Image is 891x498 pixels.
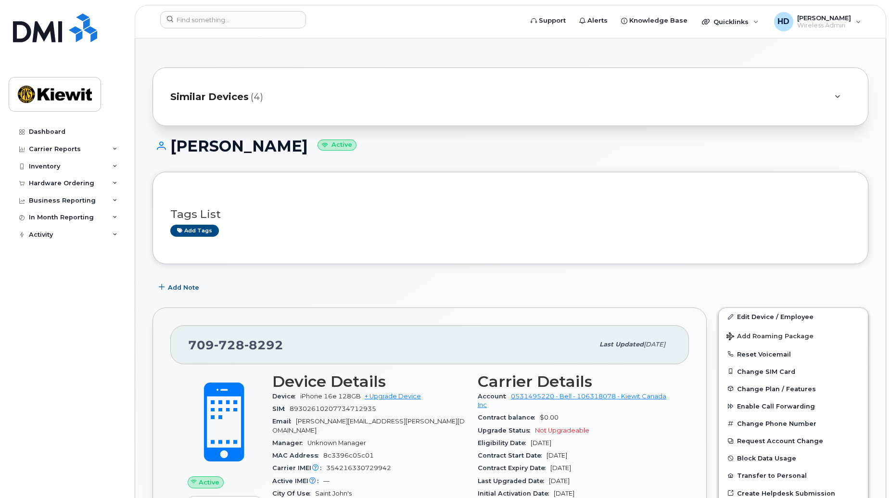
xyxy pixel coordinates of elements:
[531,439,551,447] span: [DATE]
[272,490,315,497] span: City Of Use
[540,414,559,421] span: $0.00
[478,414,540,421] span: Contract balance
[478,477,549,485] span: Last Upgraded Date
[737,403,815,410] span: Enable Call Forwarding
[549,477,570,485] span: [DATE]
[170,225,219,237] a: Add tags
[272,418,296,425] span: Email
[318,140,356,151] small: Active
[849,456,884,491] iframe: Messenger Launcher
[554,490,574,497] span: [DATE]
[535,427,589,434] span: Not Upgradeable
[323,477,330,485] span: —
[737,385,816,392] span: Change Plan / Features
[214,338,244,352] span: 728
[272,418,465,434] span: [PERSON_NAME][EMAIL_ADDRESS][PERSON_NAME][DOMAIN_NAME]
[719,415,868,432] button: Change Phone Number
[478,464,550,472] span: Contract Expiry Date
[272,405,290,412] span: SIM
[153,138,868,154] h1: [PERSON_NAME]
[719,432,868,449] button: Request Account Change
[719,397,868,415] button: Enable Call Forwarding
[719,326,868,345] button: Add Roaming Package
[478,427,535,434] span: Upgrade Status
[719,363,868,380] button: Change SIM Card
[244,338,283,352] span: 8292
[272,477,323,485] span: Active IMEI
[170,90,249,104] span: Similar Devices
[272,393,300,400] span: Device
[478,393,511,400] span: Account
[547,452,567,459] span: [DATE]
[326,464,391,472] span: 354216330729942
[478,393,666,409] a: 0531495220 - Bell - 106318078 - Kiewit Canada Inc
[478,490,554,497] span: Initial Activation Date
[153,279,207,296] button: Add Note
[478,452,547,459] span: Contract Start Date
[719,380,868,397] button: Change Plan / Features
[272,452,323,459] span: MAC Address
[300,393,361,400] span: iPhone 16e 128GB
[315,490,352,497] span: Saint John's
[188,338,283,352] span: 709
[719,467,868,484] button: Transfer to Personal
[251,90,263,104] span: (4)
[170,208,851,220] h3: Tags List
[272,373,466,390] h3: Device Details
[168,283,199,292] span: Add Note
[290,405,376,412] span: 89302610207734712935
[478,439,531,447] span: Eligibility Date
[323,452,374,459] span: 8c3396c05c01
[726,332,814,342] span: Add Roaming Package
[272,439,307,447] span: Manager
[365,393,421,400] a: + Upgrade Device
[719,449,868,467] button: Block Data Usage
[644,341,665,348] span: [DATE]
[272,464,326,472] span: Carrier IMEI
[478,373,672,390] h3: Carrier Details
[719,308,868,325] a: Edit Device / Employee
[719,345,868,363] button: Reset Voicemail
[307,439,366,447] span: Unknown Manager
[599,341,644,348] span: Last updated
[199,478,219,487] span: Active
[550,464,571,472] span: [DATE]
